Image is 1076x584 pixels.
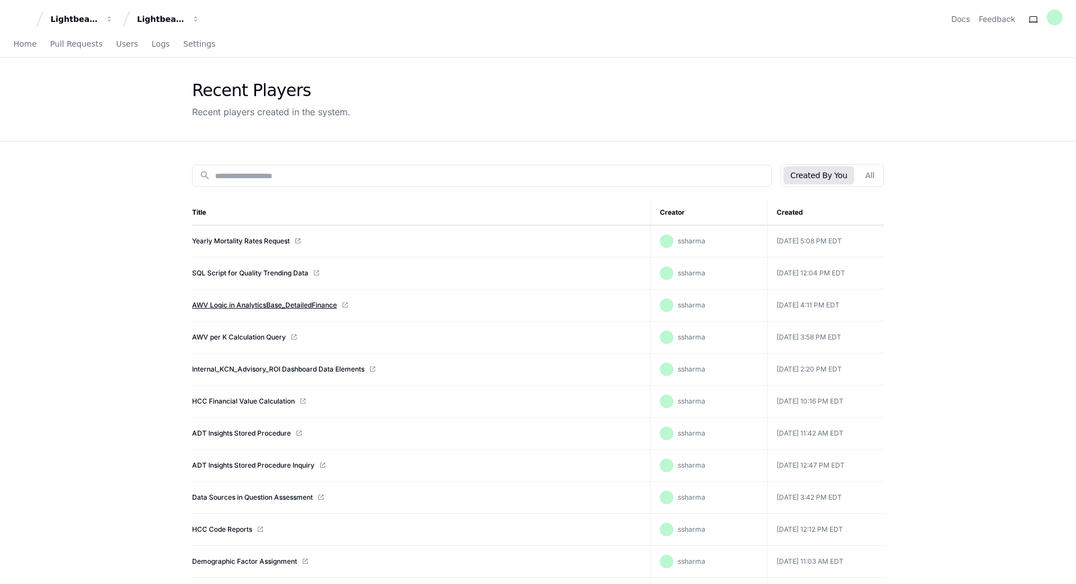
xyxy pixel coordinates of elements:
[183,40,215,47] span: Settings
[46,9,118,29] button: Lightbeam Health
[678,365,705,373] span: ssharma
[133,9,204,29] button: Lightbeam Health Solutions
[116,31,138,57] a: Users
[979,13,1015,25] button: Feedback
[767,354,884,386] td: [DATE] 2:20 PM EDT
[192,333,286,342] a: AWV per K Calculation Query
[192,80,350,101] div: Recent Players
[767,200,884,225] th: Created
[183,31,215,57] a: Settings
[137,13,185,25] div: Lightbeam Health Solutions
[192,557,297,566] a: Demographic Factor Assignment
[767,289,884,322] td: [DATE] 4:11 PM EDT
[192,269,308,278] a: SQL Script for Quality Trending Data
[767,482,884,514] td: [DATE] 3:42 PM EDT
[678,525,705,533] span: ssharma
[678,493,705,501] span: ssharma
[767,225,884,257] td: [DATE] 5:08 PM EDT
[192,200,650,225] th: Title
[50,31,102,57] a: Pull Requests
[192,105,350,119] div: Recent players created in the system.
[951,13,970,25] a: Docs
[767,418,884,450] td: [DATE] 11:42 AM EDT
[767,257,884,289] td: [DATE] 12:04 PM EDT
[678,237,705,245] span: ssharma
[859,166,881,184] button: All
[152,31,170,57] a: Logs
[192,301,337,310] a: AWV Logic in AnalyticsBase_DetailedFinance
[767,322,884,354] td: [DATE] 3:58 PM EDT
[678,461,705,469] span: ssharma
[767,386,884,418] td: [DATE] 10:16 PM EDT
[192,237,290,246] a: Yearly Mortality Rates Request
[199,170,211,181] mat-icon: search
[650,200,767,225] th: Creator
[678,557,705,565] span: ssharma
[192,429,291,438] a: ADT Insights Stored Procedure
[51,13,99,25] div: Lightbeam Health
[13,31,37,57] a: Home
[678,269,705,277] span: ssharma
[767,450,884,482] td: [DATE] 12:47 PM EDT
[13,40,37,47] span: Home
[783,166,854,184] button: Created By You
[192,461,314,470] a: ADT Insights Stored Procedure Inquiry
[192,397,295,406] a: HCC Financial Value Calculation
[767,514,884,546] td: [DATE] 12:12 PM EDT
[50,40,102,47] span: Pull Requests
[767,546,884,578] td: [DATE] 11:03 AM EDT
[678,429,705,437] span: ssharma
[116,40,138,47] span: Users
[678,333,705,341] span: ssharma
[192,493,313,502] a: Data Sources in Question Assessment
[192,365,364,374] a: Internal_KCN_Advisory_ROI Dashboard Data Elements
[152,40,170,47] span: Logs
[678,301,705,309] span: ssharma
[678,397,705,405] span: ssharma
[192,525,252,534] a: HCC Code Reports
